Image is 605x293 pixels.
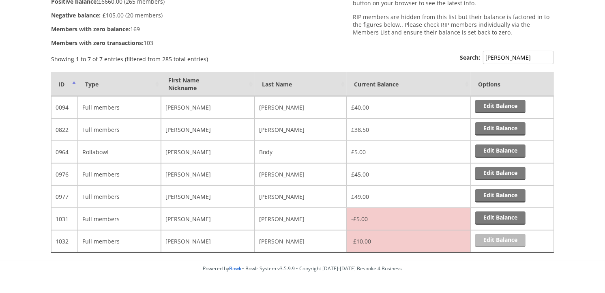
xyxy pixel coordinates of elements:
[78,118,161,141] td: Full members
[51,25,130,33] strong: Members with zero balance:
[230,265,242,272] a: Bowlr
[475,189,526,203] a: Edit Balance
[51,11,163,19] p: -£105.00 (20 members)
[347,230,471,252] td: -£10.00
[78,230,161,252] td: Full members
[475,122,526,136] a: Edit Balance
[51,118,78,141] td: 0822
[51,51,208,63] div: Showing 1 to 7 of 7 entries (filtered from 285 total entries)
[78,163,161,185] td: Full members
[347,185,471,208] td: £49.00
[51,25,140,33] p: 169
[347,72,471,96] th: Current Balance: activate to sort column ascending
[51,163,78,185] td: 0976
[255,118,347,141] td: [PERSON_NAME]
[51,11,101,19] strong: Negative balance:
[161,208,255,230] td: [PERSON_NAME]
[255,72,347,96] th: Last Name: activate to sort column ascending
[51,39,153,47] p: 103
[475,167,526,180] a: Edit Balance
[161,230,255,252] td: [PERSON_NAME]
[483,51,554,64] input: Search:
[161,163,255,185] td: [PERSON_NAME]
[78,208,161,230] td: Full members
[51,96,78,118] td: 0094
[475,100,526,113] a: Edit Balance
[78,96,161,118] td: Full members
[51,39,144,47] strong: Members with zero transactions:
[161,118,255,141] td: [PERSON_NAME]
[51,185,78,208] td: 0977
[353,13,554,36] p: RIP members are hidden from this list but their balance is factored in to the figures below.. Ple...
[255,208,347,230] td: [PERSON_NAME]
[161,72,255,96] th: First NameNickname: activate to sort column ascending
[475,144,526,158] a: Edit Balance
[78,185,161,208] td: Full members
[347,163,471,185] td: £45.00
[471,72,554,96] th: Options
[78,141,161,163] td: Rollabowl
[161,185,255,208] td: [PERSON_NAME]
[347,96,471,118] td: £40.00
[78,72,161,96] th: Type: activate to sort column ascending
[460,54,554,61] label: Search:
[51,208,78,230] td: 1031
[347,208,471,230] td: -£5.00
[255,96,347,118] td: [PERSON_NAME]
[161,96,255,118] td: [PERSON_NAME]
[51,141,78,163] td: 0964
[347,118,471,141] td: £38.50
[203,265,402,272] span: Powered by • Bowlr System v3.5.9.9 • Copyright [DATE]-[DATE] Bespoke 4 Business
[475,211,526,225] a: Edit Balance
[51,230,78,252] td: 1032
[255,185,347,208] td: [PERSON_NAME]
[255,141,347,163] td: Body
[347,141,471,163] td: £5.00
[475,234,526,247] a: Edit Balance
[255,230,347,252] td: [PERSON_NAME]
[161,141,255,163] td: [PERSON_NAME]
[51,72,78,96] th: ID: activate to sort column descending
[255,163,347,185] td: [PERSON_NAME]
